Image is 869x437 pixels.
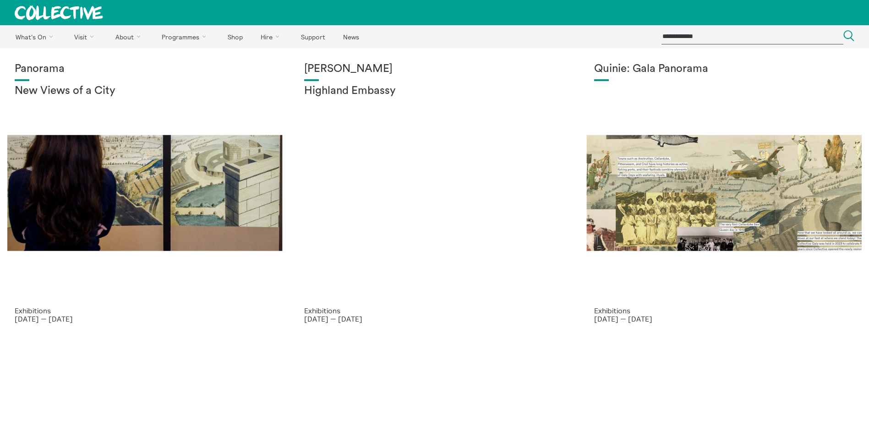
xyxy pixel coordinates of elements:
a: News [335,25,367,48]
h2: Highland Embassy [304,85,564,98]
p: [DATE] — [DATE] [594,315,854,323]
p: Exhibitions [304,306,564,315]
h2: New Views of a City [15,85,275,98]
h1: Panorama [15,63,275,76]
p: Exhibitions [15,306,275,315]
a: Hire [253,25,291,48]
h1: [PERSON_NAME] [304,63,564,76]
p: [DATE] — [DATE] [304,315,564,323]
p: [DATE] — [DATE] [15,315,275,323]
p: Exhibitions [594,306,854,315]
a: Solar wheels 17 [PERSON_NAME] Highland Embassy Exhibitions [DATE] — [DATE] [290,48,579,338]
a: Programmes [154,25,218,48]
a: About [107,25,152,48]
a: What's On [7,25,65,48]
a: Josie Vallely Quinie: Gala Panorama Exhibitions [DATE] — [DATE] [579,48,869,338]
h1: Quinie: Gala Panorama [594,63,854,76]
a: Visit [66,25,106,48]
a: Shop [219,25,251,48]
a: Support [293,25,333,48]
